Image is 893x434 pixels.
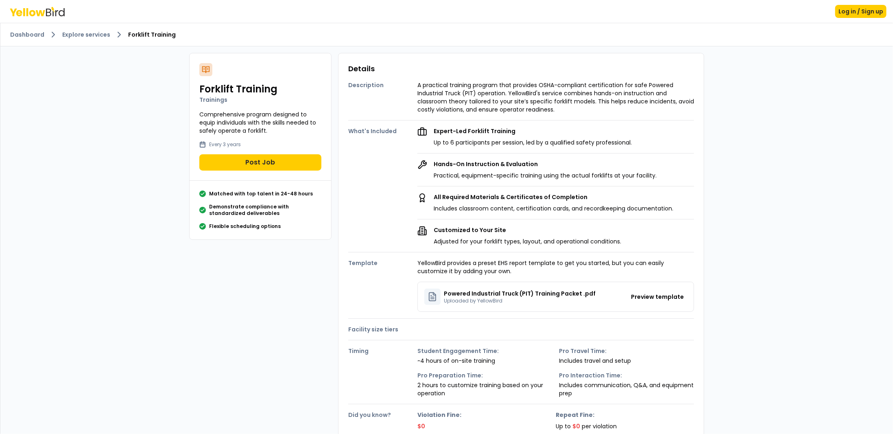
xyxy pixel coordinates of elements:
[209,141,241,148] p: Every 3 years
[434,160,657,168] p: Hands-On Instruction & Evaluation
[417,411,556,419] strong: Violation Fine:
[199,83,321,96] h2: Forklift Training
[559,371,694,379] strong: Pro Interaction Time:
[209,204,321,217] p: Demonstrate compliance with standardized deliverables
[348,347,417,355] h4: Timing
[199,154,321,171] button: Post Job
[199,110,321,135] p: Comprehensive program designed to equip individuals with the skills needed to safely operate a fo...
[348,63,694,75] h3: Details
[559,357,694,365] p: Includes travel and setup
[10,30,883,39] nav: breadcrumb
[417,422,556,430] p: $0
[348,259,417,267] h4: Template
[348,325,417,333] h4: Facility size tiers
[434,193,673,201] p: All Required Materials & Certificates of Completion
[628,290,687,303] button: Preview template
[559,347,694,355] strong: Pro Travel Time:
[444,289,596,298] p: Powered Industrial Truck (PIT) Training Packet .pdf
[417,371,552,379] strong: Pro Preparation Time:
[417,381,552,397] p: 2 hours to customize training based on your operation
[434,237,621,245] p: Adjusted for your forklift types, layout, and operational conditions.
[559,381,694,397] p: Includes communication, Q&A, and equipment prep
[128,31,176,39] span: Forklift Training
[835,5,886,18] button: Log in / Sign up
[434,171,657,180] p: Practical, equipment-specific training using the actual forklifts at your facility.
[348,127,417,135] h4: What's Included
[434,204,673,213] p: Includes classroom content, certification cards, and recordkeeping documentation.
[417,259,694,275] p: YellowBird provides a preset EHS report template to get you started, but you can easily customize...
[572,422,580,430] span: $0
[556,411,694,419] strong: Repeat Fine:
[209,191,313,197] p: Matched with top talent in 24-48 hours
[434,127,632,135] p: Expert-Led Forklift Training
[348,81,417,89] h4: Description
[10,31,44,39] a: Dashboard
[434,226,621,234] p: Customized to Your Site
[417,357,552,365] p: ~4 hours of on-site training
[444,298,596,304] p: Uploaded by YellowBird
[199,96,321,104] p: Trainings
[209,223,281,230] p: Flexible scheduling options
[62,31,110,39] a: Explore services
[556,422,694,430] p: Up to per violation
[434,138,632,147] p: Up to 6 participants per session, led by a qualified safety professional.
[417,347,552,355] strong: Student Engagement Time:
[348,411,417,419] h4: Did you know?
[417,81,694,114] p: A practical training program that provides OSHA-compliant certification for safe Powered Industri...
